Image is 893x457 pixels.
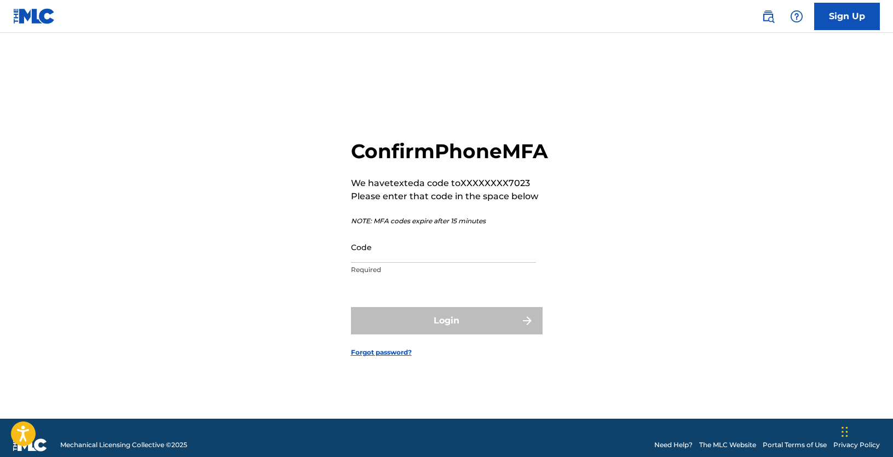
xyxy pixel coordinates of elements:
iframe: Chat Widget [838,404,893,457]
a: The MLC Website [699,440,756,450]
img: logo [13,438,47,452]
div: Help [786,5,808,27]
a: Public Search [757,5,779,27]
a: Portal Terms of Use [763,440,827,450]
h2: Confirm Phone MFA [351,139,548,164]
a: Forgot password? [351,348,412,357]
p: We have texted a code to XXXXXXXX7023 [351,177,548,190]
p: NOTE: MFA codes expire after 15 minutes [351,216,548,226]
img: search [762,10,775,23]
p: Required [351,265,536,275]
div: Drag [842,415,848,448]
a: Need Help? [654,440,693,450]
img: help [790,10,803,23]
span: Mechanical Licensing Collective © 2025 [60,440,187,450]
a: Sign Up [814,3,880,30]
p: Please enter that code in the space below [351,190,548,203]
a: Privacy Policy [833,440,880,450]
img: MLC Logo [13,8,55,24]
